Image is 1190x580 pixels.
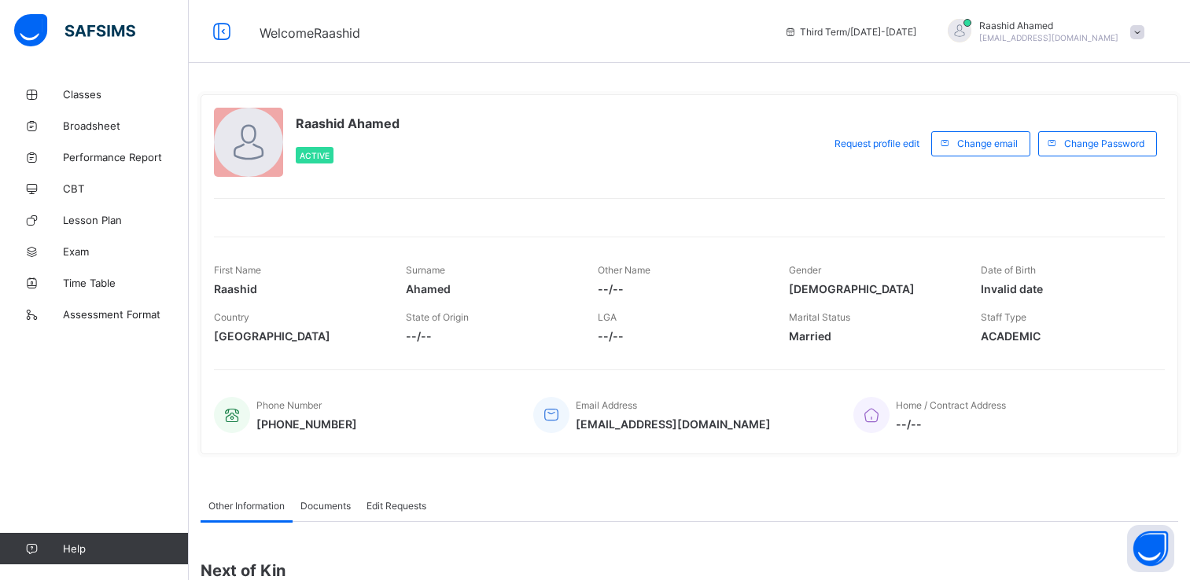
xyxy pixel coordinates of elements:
span: Ahamed [406,282,574,296]
span: Marital Status [789,311,850,323]
span: Help [63,542,188,555]
span: Other Information [208,500,285,512]
span: Home / Contract Address [896,399,1006,411]
span: [GEOGRAPHIC_DATA] [214,329,382,343]
span: Time Table [63,277,189,289]
span: --/-- [598,329,766,343]
span: ACADEMIC [981,329,1149,343]
span: State of Origin [406,311,469,323]
span: Classes [63,88,189,101]
span: Assessment Format [63,308,189,321]
span: Raashid Ahamed [979,20,1118,31]
span: Performance Report [63,151,189,163]
span: Married [789,329,957,343]
span: --/-- [406,329,574,343]
span: First Name [214,264,261,276]
span: Raashid [214,282,382,296]
span: --/-- [896,417,1006,431]
span: Email Address [576,399,637,411]
span: LGA [598,311,617,323]
img: safsims [14,14,135,47]
span: [EMAIL_ADDRESS][DOMAIN_NAME] [576,417,771,431]
span: Date of Birth [981,264,1036,276]
span: Invalid date [981,282,1149,296]
span: [DEMOGRAPHIC_DATA] [789,282,957,296]
span: Raashid Ahamed [296,116,400,131]
button: Open asap [1127,525,1174,572]
span: Change Password [1064,138,1144,149]
span: [PHONE_NUMBER] [256,417,357,431]
span: Other Name [598,264,650,276]
span: Gender [789,264,821,276]
span: Exam [63,245,189,258]
span: Change email [957,138,1018,149]
div: RaashidAhamed [932,19,1152,45]
span: [EMAIL_ADDRESS][DOMAIN_NAME] [979,33,1118,42]
span: --/-- [598,282,766,296]
span: Edit Requests [367,500,426,512]
span: CBT [63,182,189,195]
span: Request profile edit [834,138,919,149]
span: session/term information [784,26,916,38]
span: Documents [300,500,351,512]
span: Lesson Plan [63,214,189,226]
span: Welcome Raashid [260,25,360,41]
span: Country [214,311,249,323]
span: Next of Kin [201,561,1178,580]
span: Staff Type [981,311,1026,323]
span: Phone Number [256,399,322,411]
span: Surname [406,264,445,276]
span: Broadsheet [63,119,189,132]
span: Active [300,151,330,160]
